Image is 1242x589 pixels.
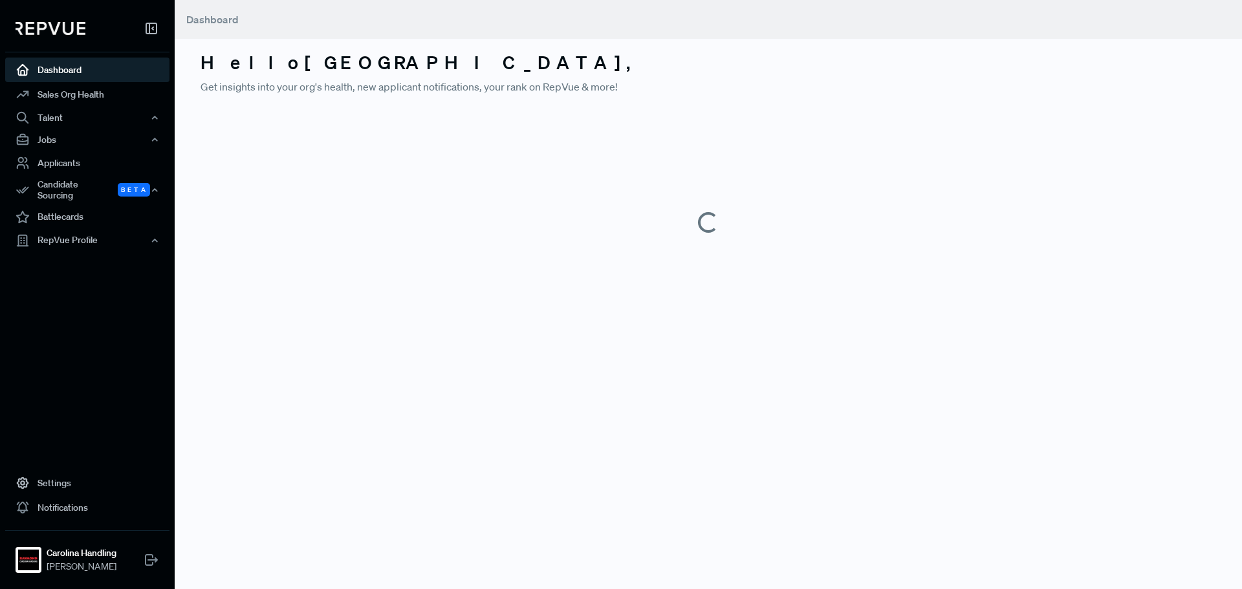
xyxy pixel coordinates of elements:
[5,175,169,205] button: Candidate Sourcing Beta
[201,52,1216,74] h3: Hello [GEOGRAPHIC_DATA] ,
[5,129,169,151] button: Jobs
[5,495,169,520] a: Notifications
[201,79,1216,94] p: Get insights into your org's health, new applicant notifications, your rank on RepVue & more!
[5,107,169,129] button: Talent
[5,205,169,230] a: Battlecards
[16,22,85,35] img: RepVue
[47,560,116,573] span: [PERSON_NAME]
[47,546,116,560] strong: Carolina Handling
[5,471,169,495] a: Settings
[5,530,169,579] a: Carolina HandlingCarolina Handling[PERSON_NAME]
[5,82,169,107] a: Sales Org Health
[5,58,169,82] a: Dashboard
[5,175,169,205] div: Candidate Sourcing
[118,183,150,197] span: Beta
[5,230,169,252] button: RepVue Profile
[5,151,169,175] a: Applicants
[18,550,39,570] img: Carolina Handling
[186,13,239,26] span: Dashboard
